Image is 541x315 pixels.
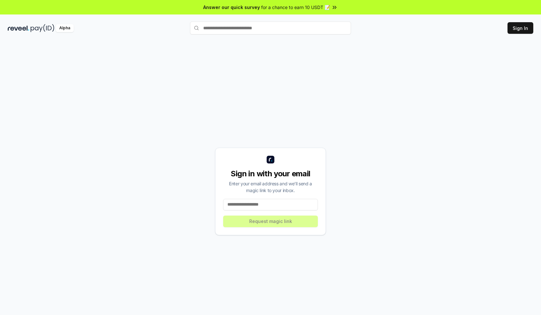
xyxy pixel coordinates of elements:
[223,169,318,179] div: Sign in with your email
[203,4,260,11] span: Answer our quick survey
[508,22,533,34] button: Sign In
[56,24,74,32] div: Alpha
[8,24,29,32] img: reveel_dark
[31,24,54,32] img: pay_id
[267,156,274,163] img: logo_small
[261,4,330,11] span: for a chance to earn 10 USDT 📝
[223,180,318,194] div: Enter your email address and we’ll send a magic link to your inbox.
